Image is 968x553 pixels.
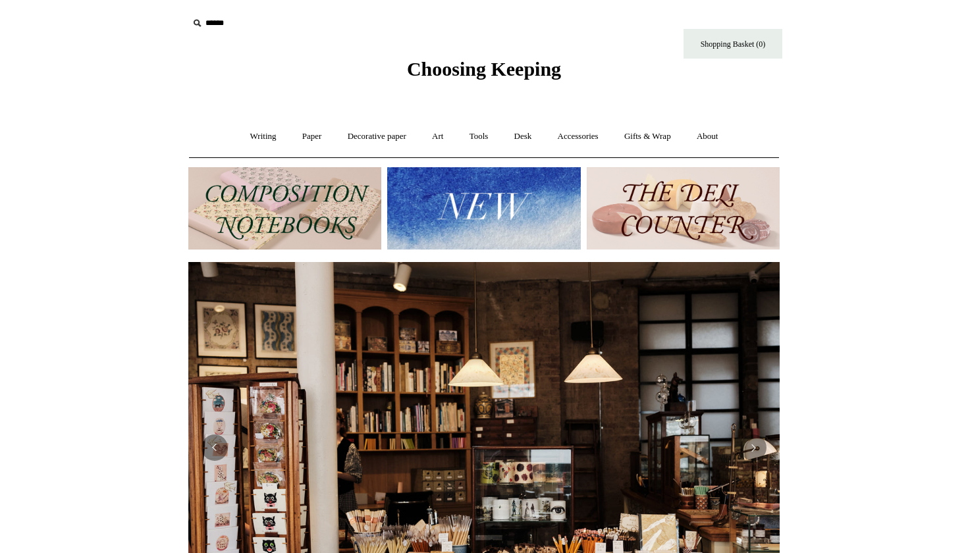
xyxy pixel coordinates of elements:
[612,119,683,154] a: Gifts & Wrap
[458,119,500,154] a: Tools
[685,119,730,154] a: About
[387,167,580,250] img: New.jpg__PID:f73bdf93-380a-4a35-bcfe-7823039498e1
[336,119,418,154] a: Decorative paper
[587,167,780,250] img: The Deli Counter
[238,119,288,154] a: Writing
[290,119,334,154] a: Paper
[202,434,228,461] button: Previous
[420,119,455,154] a: Art
[188,167,381,250] img: 202302 Composition ledgers.jpg__PID:69722ee6-fa44-49dd-a067-31375e5d54ec
[407,58,561,80] span: Choosing Keeping
[740,434,766,461] button: Next
[407,68,561,78] a: Choosing Keeping
[684,29,782,59] a: Shopping Basket (0)
[502,119,544,154] a: Desk
[546,119,610,154] a: Accessories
